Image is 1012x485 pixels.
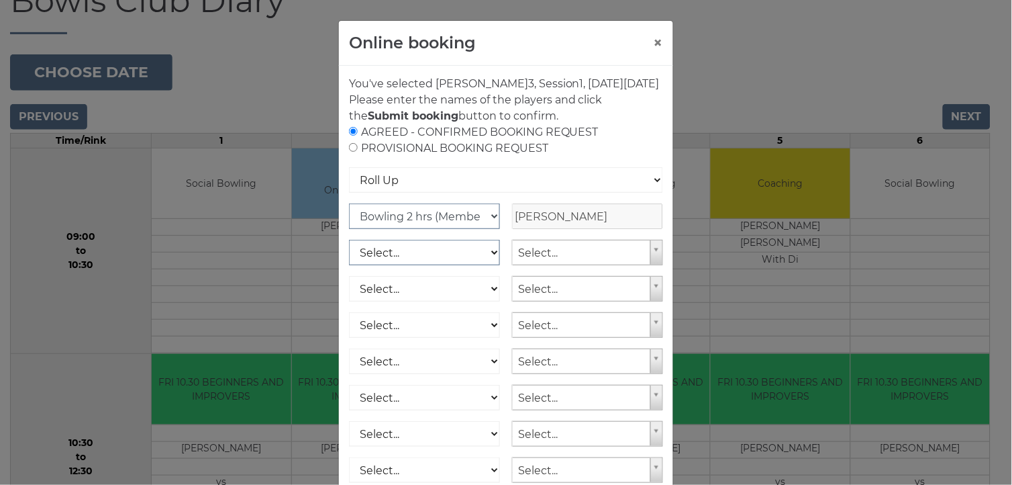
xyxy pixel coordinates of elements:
p: Please enter the names of the players and click the button to confirm. [349,92,663,124]
span: Select... [518,349,645,375]
p: You've selected [PERSON_NAME] , Session , [DATE][DATE] [349,76,663,92]
span: Select... [518,240,645,266]
a: Select... [512,240,663,265]
span: Select... [518,458,645,484]
span: 3 [528,77,534,90]
a: Select... [512,349,663,374]
button: × [654,35,663,51]
h4: Online booking [349,31,476,55]
a: Select... [512,312,663,338]
a: Select... [512,421,663,447]
span: 1 [580,77,584,90]
span: Select... [518,277,645,302]
strong: Submit booking [368,109,458,122]
a: Select... [512,276,663,302]
span: Select... [518,386,645,411]
span: Select... [518,313,645,339]
span: Select... [518,422,645,447]
a: Select... [512,457,663,483]
a: Select... [512,385,663,410]
div: AGREED - CONFIRMED BOOKING REQUEST PROVISIONAL BOOKING REQUEST [349,124,663,157]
